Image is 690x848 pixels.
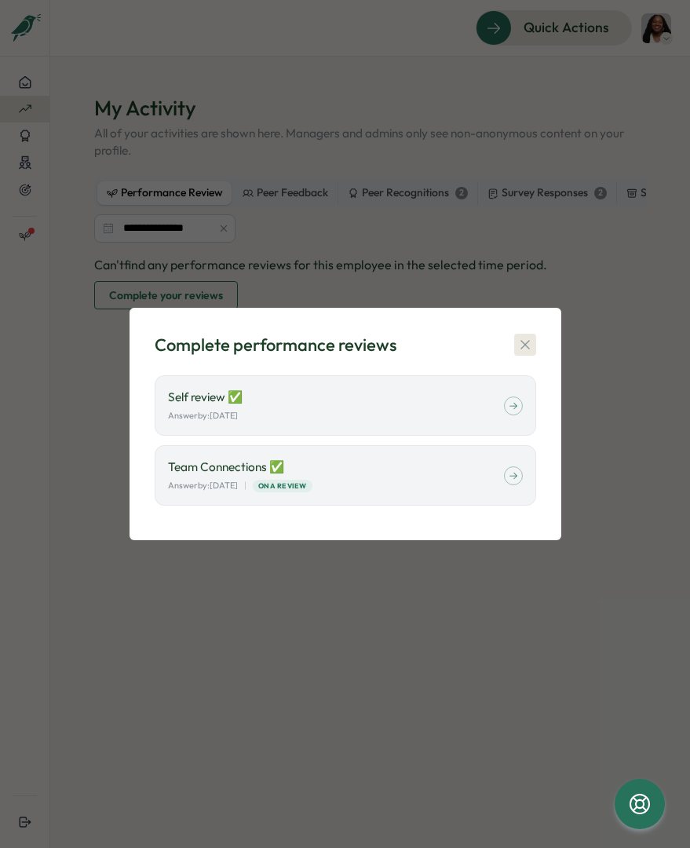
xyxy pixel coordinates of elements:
[258,481,307,492] span: ONA Review
[155,375,536,436] a: Self review ✅Answerby:[DATE]
[155,445,536,506] a: Team Connections ✅Answerby:[DATE]|ONA Review
[168,389,504,406] p: Self review ✅
[168,479,238,492] p: Answer by: [DATE]
[155,333,396,357] div: Complete performance reviews
[244,479,246,492] p: |
[168,459,504,476] p: Team Connections ✅
[168,409,238,422] p: Answer by: [DATE]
